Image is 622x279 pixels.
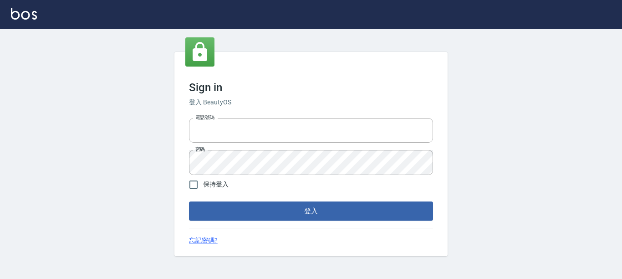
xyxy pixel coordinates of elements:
[189,81,433,94] h3: Sign in
[195,114,214,121] label: 電話號碼
[203,180,229,189] span: 保持登入
[189,236,218,245] a: 忘記密碼?
[189,201,433,221] button: 登入
[189,98,433,107] h6: 登入 BeautyOS
[195,146,205,153] label: 密碼
[11,8,37,20] img: Logo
